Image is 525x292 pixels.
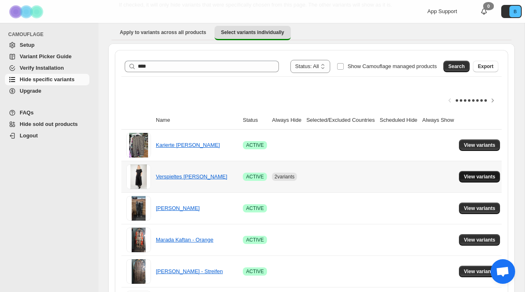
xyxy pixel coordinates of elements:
span: Export [478,63,493,70]
a: Hide sold out products [5,119,89,130]
a: Verify Installation [5,62,89,74]
span: Search [448,63,465,70]
button: Search [443,61,470,72]
button: Scroll table right one column [487,95,498,106]
span: View variants [464,173,495,180]
a: [PERSON_NAME] - Streifen [156,268,223,274]
button: View variants [459,203,500,214]
span: ACTIVE [246,173,264,180]
a: Verspieltes [PERSON_NAME] [156,173,227,180]
button: Avatar with initials B [501,5,522,18]
button: View variants [459,139,500,151]
span: ACTIVE [246,268,264,275]
a: Variant Picker Guide [5,51,89,62]
span: App Support [427,8,457,14]
button: View variants [459,266,500,277]
div: 0 [483,2,494,10]
a: Hide specific variants [5,74,89,85]
span: ACTIVE [246,237,264,243]
span: Hide specific variants [20,76,75,82]
button: Export [473,61,498,72]
img: Camouflage [7,0,48,23]
button: View variants [459,171,500,182]
span: Setup [20,42,34,48]
th: Always Hide [269,111,304,130]
a: FAQs [5,107,89,119]
div: Chat abierto [491,259,515,284]
th: Scheduled Hide [377,111,420,130]
a: Logout [5,130,89,141]
span: Show Camouflage managed products [347,63,437,69]
span: View variants [464,205,495,212]
span: Upgrade [20,88,41,94]
span: FAQs [20,109,34,116]
span: ACTIVE [246,142,264,148]
th: Selected/Excluded Countries [304,111,377,130]
span: Verify Installation [20,65,64,71]
span: View variants [464,268,495,275]
a: [PERSON_NAME] [156,205,200,211]
th: Status [240,111,269,130]
span: ACTIVE [246,205,264,212]
span: Hide sold out products [20,121,78,127]
span: CAMOUFLAGE [8,31,93,38]
span: View variants [464,237,495,243]
text: B [514,9,516,14]
span: Apply to variants across all products [120,29,206,36]
span: Select variants individually [221,29,284,36]
span: Logout [20,132,38,139]
button: Apply to variants across all products [113,26,213,39]
a: Setup [5,39,89,51]
button: Select variants individually [215,26,291,40]
th: Always Show [420,111,457,130]
button: View variants [459,234,500,246]
th: Name [153,111,240,130]
a: 0 [480,7,488,16]
span: 2 variants [274,174,294,180]
span: Avatar with initials B [509,6,521,17]
a: Upgrade [5,85,89,97]
span: Variant Picker Guide [20,53,71,59]
span: View variants [464,142,495,148]
a: Marada Kaftan - Orange [156,237,213,243]
a: Karierte [PERSON_NAME] [156,142,220,148]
